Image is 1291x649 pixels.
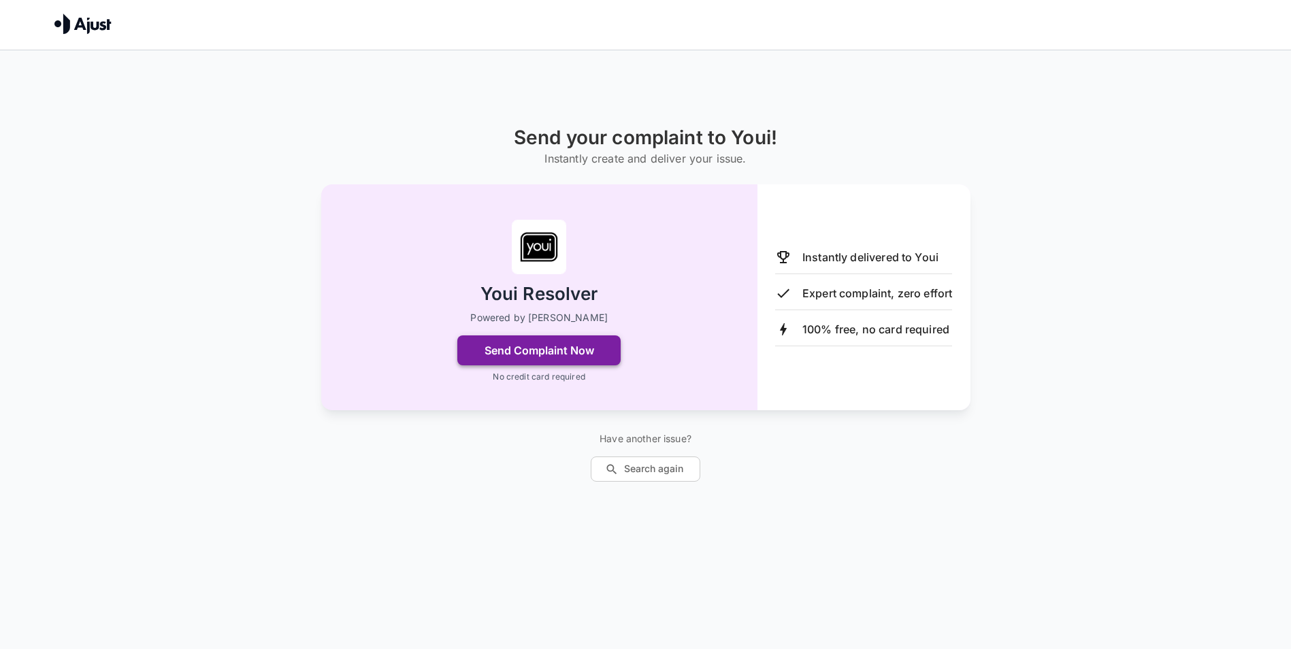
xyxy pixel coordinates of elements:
[457,335,621,365] button: Send Complaint Now
[591,432,700,446] p: Have another issue?
[470,311,608,324] p: Powered by [PERSON_NAME]
[591,456,700,482] button: Search again
[802,249,938,265] p: Instantly delivered to Youi
[493,371,585,383] p: No credit card required
[802,321,949,337] p: 100% free, no card required
[480,282,598,306] h2: Youi Resolver
[512,220,566,274] img: Youi
[54,14,112,34] img: Ajust
[514,127,777,149] h1: Send your complaint to Youi!
[514,149,777,168] h6: Instantly create and deliver your issue.
[802,285,952,301] p: Expert complaint, zero effort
